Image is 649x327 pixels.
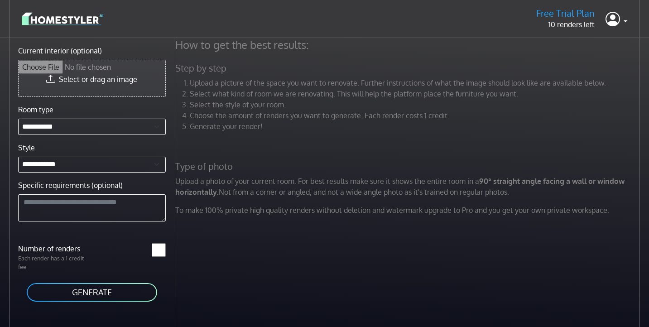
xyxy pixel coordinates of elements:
[175,177,625,197] strong: 90° straight angle facing a wall or window horizontally.
[190,99,642,110] li: Select the style of your room.
[190,88,642,99] li: Select what kind of room we are renovating. This will help the platform place the furniture you w...
[170,38,648,52] h4: How to get the best results:
[18,180,123,191] label: Specific requirements (optional)
[13,243,92,254] label: Number of renders
[536,19,595,30] p: 10 renders left
[22,11,103,27] img: logo-3de290ba35641baa71223ecac5eacb59cb85b4c7fdf211dc9aaecaaee71ea2f8.svg
[18,45,102,56] label: Current interior (optional)
[170,161,648,172] h5: Type of photo
[170,63,648,74] h5: Step by step
[190,110,642,121] li: Choose the amount of renders you want to generate. Each render costs 1 credit.
[536,8,595,19] h5: Free Trial Plan
[18,104,53,115] label: Room type
[26,282,158,303] button: GENERATE
[190,121,642,132] li: Generate your render!
[13,254,92,271] p: Each render has a 1 credit fee
[170,205,648,216] p: To make 100% private high quality renders without deletion and watermark upgrade to Pro and you g...
[170,176,648,197] p: Upload a photo of your current room. For best results make sure it shows the entire room in a Not...
[190,77,642,88] li: Upload a picture of the space you want to renovate. Further instructions of what the image should...
[18,142,35,153] label: Style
